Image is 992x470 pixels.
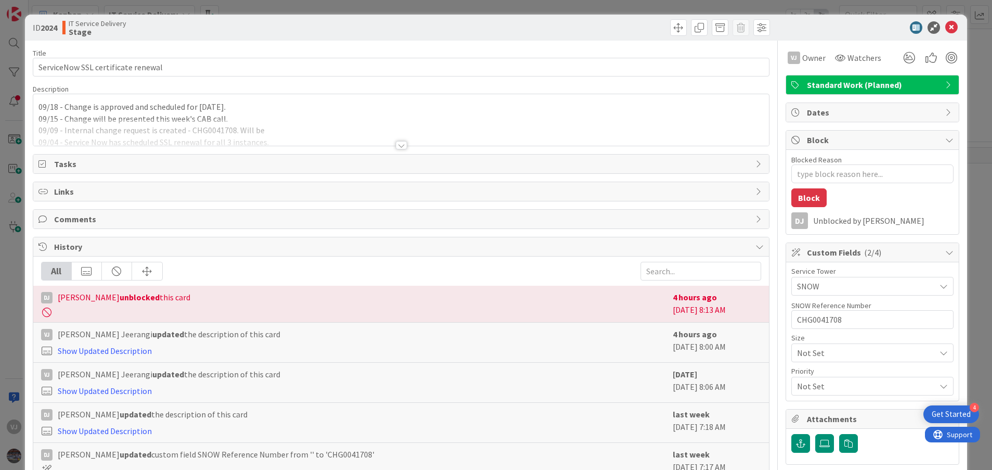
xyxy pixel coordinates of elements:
span: Owner [802,52,826,64]
div: DJ [791,212,808,229]
span: [PERSON_NAME] the description of this card [58,408,247,421]
a: Show Updated Description [58,386,152,396]
b: 4 hours ago [673,329,717,339]
b: unblocked [120,292,160,302]
span: IT Service Delivery [69,19,126,28]
span: [PERSON_NAME] custom field SNOW Reference Number from '' to 'CHG0041708' [58,448,374,461]
input: type card name here... [33,58,770,77]
span: Links [54,185,751,198]
span: [PERSON_NAME] this card [58,291,190,303]
button: Block [791,188,827,207]
b: 4 hours ago [673,292,717,302]
p: 09/18 - Change is approved and scheduled for [DATE]. [38,101,764,113]
div: Size [791,334,954,341]
div: Unblocked by [PERSON_NAME] [813,216,954,225]
b: updated [120,449,151,460]
p: 09/15 - Change will be presented this week's CAB call. [38,113,764,125]
span: Support [22,2,47,14]
span: SNOW [797,280,935,293]
div: DJ [41,409,53,421]
span: Comments [54,213,751,225]
div: All [42,262,72,280]
b: 2024 [41,22,57,33]
span: [PERSON_NAME] Jeerangi the description of this card [58,368,280,380]
div: Priority [791,367,954,375]
span: Dates [807,106,940,119]
b: updated [152,369,184,379]
b: last week [673,409,710,420]
b: [DATE] [673,369,697,379]
div: [DATE] 7:18 AM [673,408,761,437]
span: Not Set [797,346,930,360]
div: DJ [41,449,53,461]
div: Service Tower [791,268,954,275]
b: updated [152,329,184,339]
span: History [54,240,751,253]
span: [PERSON_NAME] Jeerangi the description of this card [58,328,280,340]
div: VJ [41,369,53,380]
div: DJ [41,292,53,303]
a: Show Updated Description [58,346,152,356]
span: Tasks [54,158,751,170]
span: Custom Fields [807,246,940,259]
div: VJ [788,52,800,64]
span: ( 2/4 ) [864,247,881,258]
span: ID [33,21,57,34]
div: VJ [41,329,53,340]
b: updated [120,409,151,420]
div: [DATE] 8:00 AM [673,328,761,357]
label: Title [33,48,46,58]
label: SNOW Reference Number [791,301,871,310]
label: Blocked Reason [791,155,842,164]
b: last week [673,449,710,460]
div: 4 [970,403,979,412]
span: Standard Work (Planned) [807,79,940,91]
span: Not Set [797,379,930,393]
span: Description [33,84,69,94]
div: [DATE] 8:13 AM [673,291,761,317]
span: Attachments [807,413,940,425]
div: Get Started [932,409,971,420]
span: Block [807,134,940,146]
span: Watchers [847,52,881,64]
a: Show Updated Description [58,426,152,436]
input: Search... [641,262,761,281]
div: Open Get Started checklist, remaining modules: 4 [923,405,979,423]
div: [DATE] 8:06 AM [673,368,761,397]
b: Stage [69,28,126,36]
